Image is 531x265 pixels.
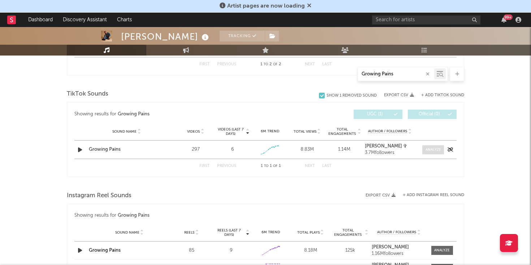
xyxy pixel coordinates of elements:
span: Reels [184,230,194,235]
div: 1 1 1 [251,162,290,171]
div: 8.83M [290,146,324,153]
input: Search by song name or URL [358,71,434,77]
div: 1.14M [328,146,361,153]
div: 6M Trend [253,230,289,235]
button: + Add TikTok Sound [414,93,464,97]
a: Dashboard [23,13,58,27]
div: + Add Instagram Reel Sound [396,193,464,197]
div: 1.16M followers [372,251,426,256]
span: Dismiss [307,3,311,9]
strong: [PERSON_NAME] ✞ [365,144,407,149]
button: Next [305,164,315,168]
button: + Add Instagram Reel Sound [403,193,464,197]
button: Next [305,62,315,66]
div: Growing Pains [118,211,150,220]
a: Discovery Assistant [58,13,112,27]
button: Previous [217,164,236,168]
button: + Add TikTok Sound [421,93,464,97]
span: Official ( 0 ) [413,112,446,116]
button: Last [322,62,332,66]
span: Instagram Reel Sounds [67,191,131,200]
div: Growing Pains [118,110,150,119]
div: Showing results for [74,211,457,220]
div: 85 [173,247,210,254]
span: Videos (last 7 days) [216,127,245,136]
span: UGC ( 1 ) [358,112,392,116]
div: 3.7M followers [365,150,415,155]
span: Total Engagements [332,228,364,237]
span: Reels (last 7 days) [213,228,245,237]
span: Author / Followers [368,129,407,134]
div: 9 [213,247,249,254]
strong: [PERSON_NAME] [372,245,409,249]
span: Sound Name [112,129,137,134]
span: Author / Followers [377,230,416,235]
button: First [199,62,210,66]
button: 99+ [501,17,506,23]
div: 1 2 2 [251,60,290,69]
span: Sound Name [115,230,139,235]
span: of [273,63,277,66]
button: Export CSV [366,193,396,198]
span: Total Plays [297,230,320,235]
div: Show 1 Removed Sound [327,93,377,98]
button: Previous [217,62,236,66]
button: First [199,164,210,168]
a: [PERSON_NAME] [372,245,426,250]
div: Showing results for [74,110,265,119]
div: [PERSON_NAME] [121,31,211,43]
div: 6M Trend [253,129,287,134]
a: Growing Pains [89,146,164,153]
a: Charts [112,13,137,27]
a: [PERSON_NAME] ✞ [365,144,415,149]
button: UGC(1) [354,110,402,119]
button: Export CSV [384,93,414,97]
span: to [264,164,268,168]
div: 297 [179,146,212,153]
input: Search for artists [372,16,480,25]
button: Last [322,164,332,168]
span: to [264,63,268,66]
span: Total Views [294,129,316,134]
span: Artist pages are now loading [227,3,305,9]
a: Growing Pains [89,248,121,253]
button: Tracking [220,31,265,41]
span: TikTok Sounds [67,90,108,98]
div: 8.18M [293,247,329,254]
span: of [273,164,277,168]
span: Total Engagements [328,127,357,136]
div: 125k [332,247,368,254]
button: Official(0) [408,110,457,119]
div: 6 [231,146,234,153]
div: 99 + [504,14,513,20]
span: Videos [187,129,200,134]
